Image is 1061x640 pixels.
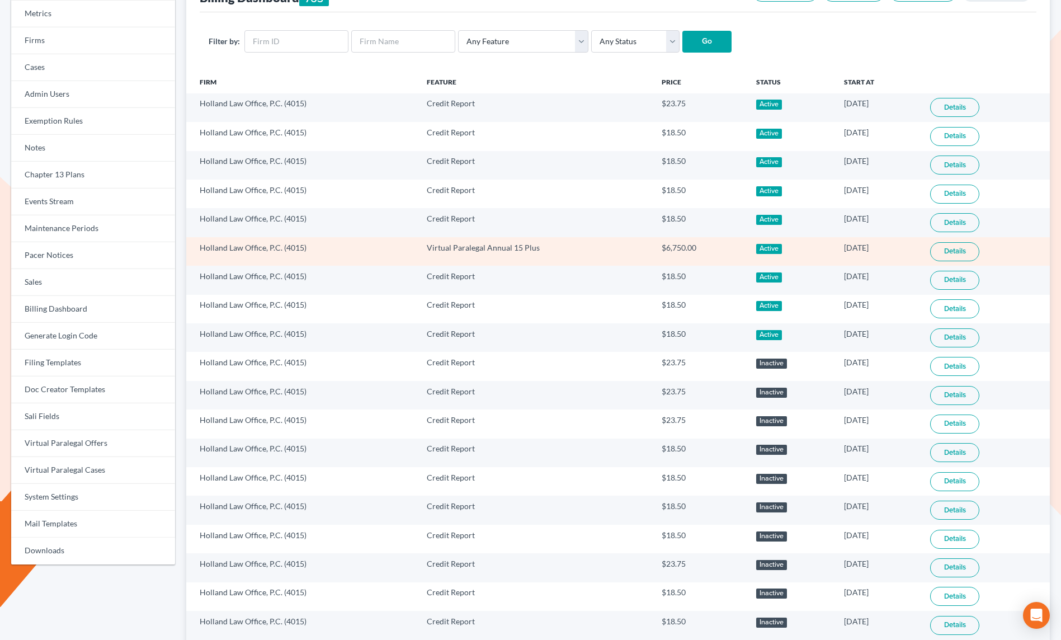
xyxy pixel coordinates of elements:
[186,71,418,93] th: Firm
[682,31,732,53] input: Go
[418,467,653,496] td: Credit Report
[835,151,921,180] td: [DATE]
[11,162,175,189] a: Chapter 13 Plans
[653,151,747,180] td: $18.50
[756,445,788,455] div: Inactive
[418,295,653,323] td: Credit Report
[653,208,747,237] td: $18.50
[11,511,175,538] a: Mail Templates
[930,213,979,232] a: Details
[835,439,921,467] td: [DATE]
[930,443,979,462] a: Details
[835,467,921,496] td: [DATE]
[186,208,418,237] td: Holland Law Office, P.C. (4015)
[418,496,653,524] td: Credit Report
[930,242,979,261] a: Details
[653,381,747,410] td: $23.75
[756,388,788,398] div: Inactive
[930,299,979,318] a: Details
[11,296,175,323] a: Billing Dashboard
[835,266,921,294] td: [DATE]
[930,156,979,175] a: Details
[11,108,175,135] a: Exemption Rules
[835,582,921,611] td: [DATE]
[756,416,788,426] div: Inactive
[418,582,653,611] td: Credit Report
[186,266,418,294] td: Holland Law Office, P.C. (4015)
[11,242,175,269] a: Pacer Notices
[835,122,921,150] td: [DATE]
[186,467,418,496] td: Holland Law Office, P.C. (4015)
[186,553,418,582] td: Holland Law Office, P.C. (4015)
[835,237,921,266] td: [DATE]
[186,151,418,180] td: Holland Law Office, P.C. (4015)
[756,531,788,542] div: Inactive
[11,377,175,403] a: Doc Creator Templates
[930,386,979,405] a: Details
[11,54,175,81] a: Cases
[653,439,747,467] td: $18.50
[11,430,175,457] a: Virtual Paralegal Offers
[11,215,175,242] a: Maintenance Periods
[930,530,979,549] a: Details
[186,180,418,208] td: Holland Law Office, P.C. (4015)
[351,30,455,53] input: Firm Name
[418,323,653,352] td: Credit Report
[653,180,747,208] td: $18.50
[186,352,418,380] td: Holland Law Office, P.C. (4015)
[653,71,747,93] th: Price
[418,352,653,380] td: Credit Report
[186,582,418,611] td: Holland Law Office, P.C. (4015)
[1023,602,1050,629] div: Open Intercom Messenger
[930,357,979,376] a: Details
[418,410,653,438] td: Credit Report
[835,295,921,323] td: [DATE]
[11,27,175,54] a: Firms
[653,553,747,582] td: $23.75
[835,323,921,352] td: [DATE]
[756,186,782,196] div: Active
[930,98,979,117] a: Details
[653,525,747,553] td: $18.50
[418,122,653,150] td: Credit Report
[756,100,782,110] div: Active
[11,189,175,215] a: Events Stream
[653,467,747,496] td: $18.50
[930,328,979,347] a: Details
[653,352,747,380] td: $23.75
[186,439,418,467] td: Holland Law Office, P.C. (4015)
[930,472,979,491] a: Details
[930,185,979,204] a: Details
[244,30,348,53] input: Firm ID
[835,553,921,582] td: [DATE]
[756,301,782,311] div: Active
[653,295,747,323] td: $18.50
[756,244,782,254] div: Active
[418,151,653,180] td: Credit Report
[756,502,788,512] div: Inactive
[930,415,979,434] a: Details
[418,93,653,122] td: Credit Report
[653,323,747,352] td: $18.50
[835,410,921,438] td: [DATE]
[186,122,418,150] td: Holland Law Office, P.C. (4015)
[11,403,175,430] a: Sali Fields
[186,381,418,410] td: Holland Law Office, P.C. (4015)
[11,81,175,108] a: Admin Users
[11,323,175,350] a: Generate Login Code
[11,135,175,162] a: Notes
[209,35,240,47] label: Filter by:
[835,525,921,553] td: [DATE]
[756,560,788,570] div: Inactive
[756,272,782,283] div: Active
[756,359,788,369] div: Inactive
[418,208,653,237] td: Credit Report
[653,611,747,639] td: $18.50
[186,237,418,266] td: Holland Law Office, P.C. (4015)
[418,553,653,582] td: Credit Report
[418,180,653,208] td: Credit Report
[930,558,979,577] a: Details
[418,237,653,266] td: Virtual Paralegal Annual 15 Plus
[653,266,747,294] td: $18.50
[835,611,921,639] td: [DATE]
